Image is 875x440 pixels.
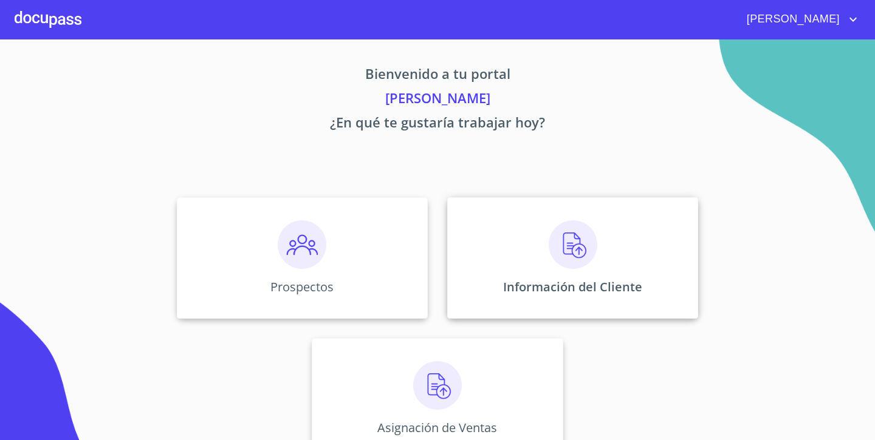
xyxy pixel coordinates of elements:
[270,279,334,295] p: Prospectos
[738,10,860,29] button: account of current user
[413,361,462,410] img: carga.png
[377,419,497,436] p: Asignación de Ventas
[63,64,812,88] p: Bienvenido a tu portal
[738,10,846,29] span: [PERSON_NAME]
[63,88,812,112] p: [PERSON_NAME]
[63,112,812,137] p: ¿En qué te gustaría trabajar hoy?
[503,279,642,295] p: Información del Cliente
[278,220,326,269] img: prospectos.png
[549,220,597,269] img: carga.png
